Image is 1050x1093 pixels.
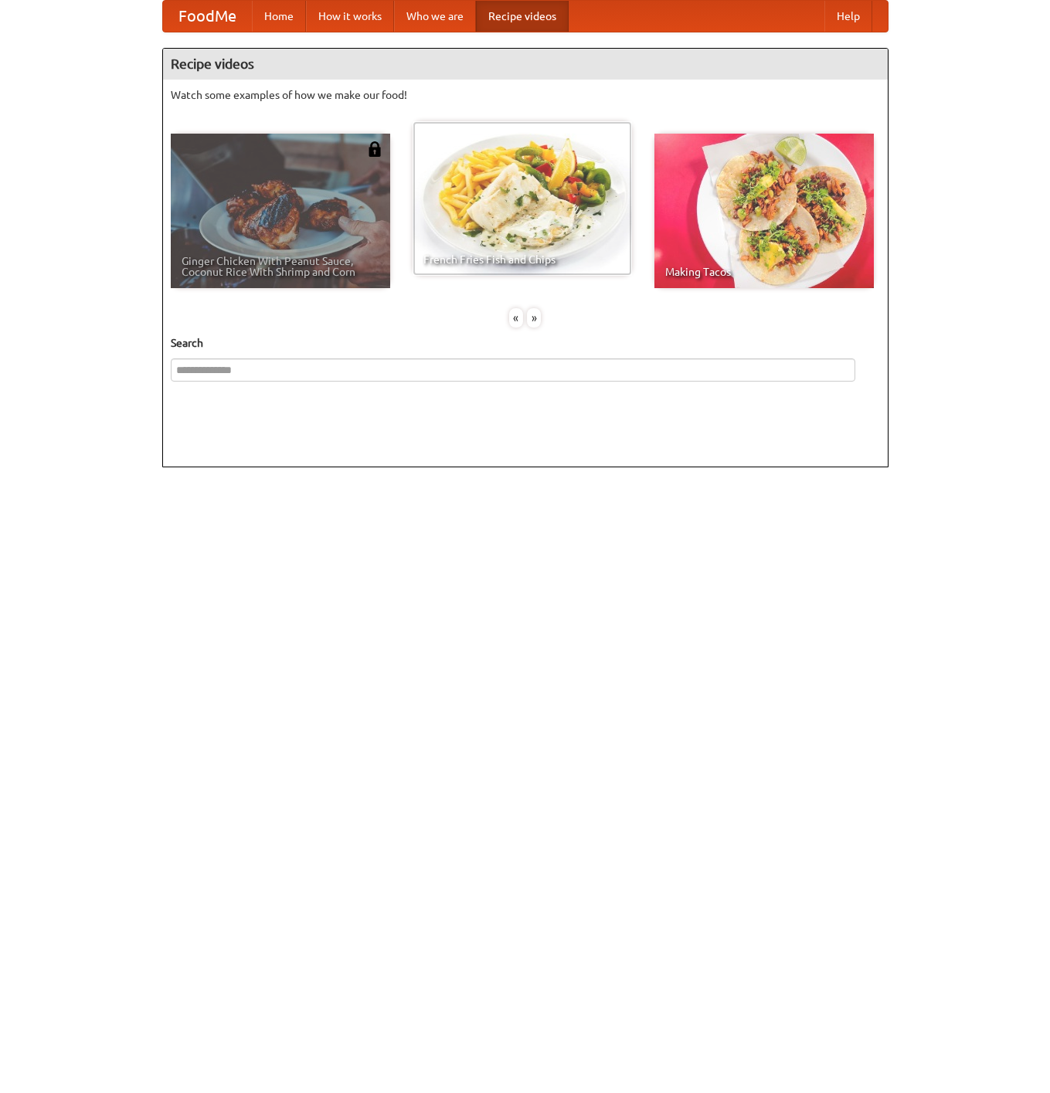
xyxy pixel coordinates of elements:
[367,141,382,157] img: 483408.png
[171,87,880,103] p: Watch some examples of how we make our food!
[394,1,476,32] a: Who we are
[654,134,874,288] a: Making Tacos
[163,1,252,32] a: FoodMe
[423,254,621,265] span: French Fries Fish and Chips
[163,49,888,80] h4: Recipe videos
[252,1,306,32] a: Home
[665,266,863,277] span: Making Tacos
[509,308,523,328] div: «
[527,308,541,328] div: »
[171,335,880,351] h5: Search
[306,1,394,32] a: How it works
[476,1,569,32] a: Recipe videos
[824,1,872,32] a: Help
[413,121,632,276] a: French Fries Fish and Chips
